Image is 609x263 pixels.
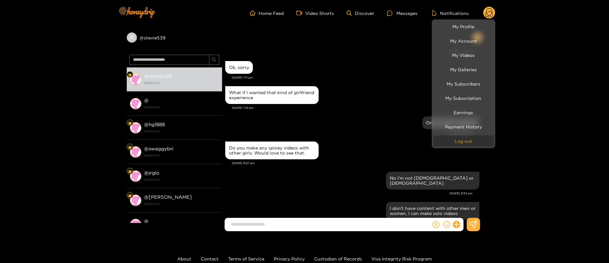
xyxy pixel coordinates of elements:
[433,121,494,132] a: Payment History
[433,50,494,61] a: My Videos
[433,135,494,147] button: Log out
[433,35,494,46] a: My Account
[433,64,494,75] a: My Galleries
[433,93,494,104] a: My Subscription
[433,21,494,32] a: My Profile
[433,78,494,89] a: My Subscribers
[433,107,494,118] a: Earnings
